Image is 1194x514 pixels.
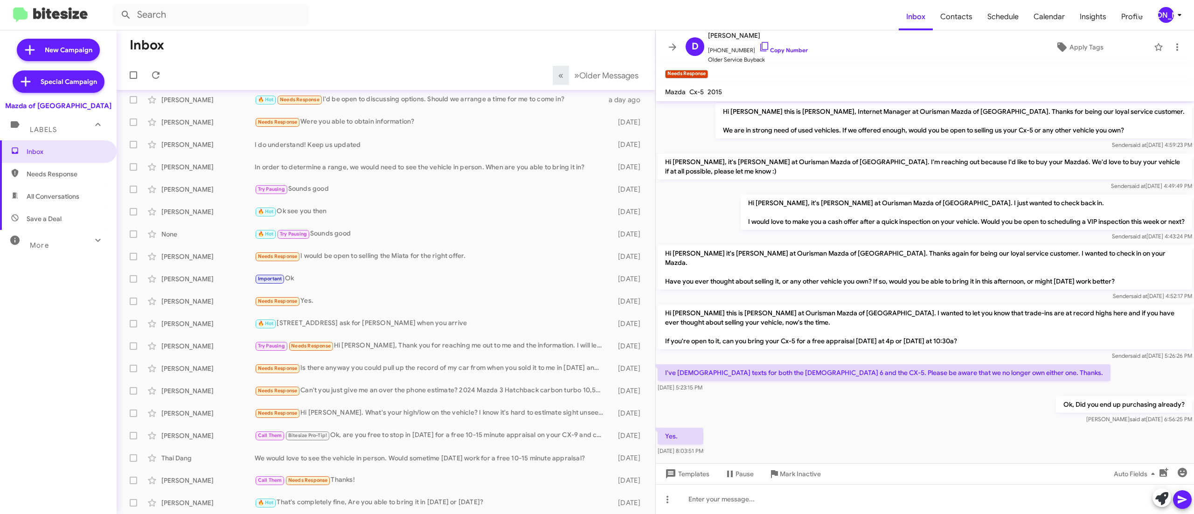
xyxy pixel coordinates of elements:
[161,207,255,216] div: [PERSON_NAME]
[663,465,709,482] span: Templates
[608,95,648,104] div: a day ago
[759,47,808,54] a: Copy Number
[113,4,309,26] input: Search
[658,153,1192,180] p: Hi [PERSON_NAME], it's [PERSON_NAME] at Ourisman Mazda of [GEOGRAPHIC_DATA]. I'm reaching out bec...
[608,118,648,127] div: [DATE]
[708,88,722,96] span: 2015
[1069,39,1104,56] span: Apply Tags
[27,147,106,156] span: Inbox
[608,140,648,149] div: [DATE]
[255,273,608,284] div: Ok
[291,343,331,349] span: Needs Response
[1026,3,1072,30] a: Calendar
[741,194,1192,230] p: Hi [PERSON_NAME], it's [PERSON_NAME] at Ourisman Mazda of [GEOGRAPHIC_DATA]. I just wanted to che...
[161,319,255,328] div: [PERSON_NAME]
[1111,182,1192,189] span: Sender [DATE] 4:49:49 PM
[574,69,579,81] span: »
[161,386,255,396] div: [PERSON_NAME]
[255,117,608,127] div: Were you able to obtain information?
[255,475,608,486] div: Thanks!
[161,453,255,463] div: Thai Dang
[658,428,703,445] p: Yes.
[933,3,980,30] span: Contacts
[255,318,608,329] div: [STREET_ADDRESS] ask for [PERSON_NAME] when you arrive
[761,465,828,482] button: Mark Inactive
[1112,141,1192,148] span: Sender [DATE] 4:59:23 PM
[608,498,648,507] div: [DATE]
[5,101,111,111] div: Mazda of [GEOGRAPHIC_DATA]
[13,70,104,93] a: Special Campaign
[258,208,274,215] span: 🔥 Hot
[161,140,255,149] div: [PERSON_NAME]
[255,251,608,262] div: I would be open to selling the Miata for the right offer.
[17,39,100,61] a: New Campaign
[608,476,648,485] div: [DATE]
[717,465,761,482] button: Pause
[255,184,608,194] div: Sounds good
[255,140,608,149] div: I do understand! Keep us updated
[130,38,164,53] h1: Inbox
[1114,465,1159,482] span: Auto Fields
[569,66,644,85] button: Next
[30,241,49,250] span: More
[258,320,274,326] span: 🔥 Hot
[665,88,686,96] span: Mazda
[1056,396,1192,413] p: Ok, Did you end up purchasing already?
[258,276,282,282] span: Important
[255,385,608,396] div: Can't you just give me an over the phone estimate? 2024 Mazda 3 Hatchback carbon turbo 10,500 Miles
[608,409,648,418] div: [DATE]
[255,206,608,217] div: Ok see you then
[161,431,255,440] div: [PERSON_NAME]
[1158,7,1174,23] div: [PERSON_NAME]
[980,3,1026,30] span: Schedule
[715,103,1192,139] p: Hi [PERSON_NAME] this is [PERSON_NAME], Internet Manager at Ourisman Mazda of [GEOGRAPHIC_DATA]. ...
[1009,39,1149,56] button: Apply Tags
[1130,352,1146,359] span: said at
[255,497,608,508] div: That's completely fine, Are you able to bring it in [DATE] or [DATE]?
[161,252,255,261] div: [PERSON_NAME]
[161,364,255,373] div: [PERSON_NAME]
[255,162,608,172] div: In order to determine a range, we would need to see the vehicle in person. When are you able to b...
[27,192,79,201] span: All Conversations
[780,465,821,482] span: Mark Inactive
[658,364,1111,381] p: I've [DEMOGRAPHIC_DATA] texts for both the [DEMOGRAPHIC_DATA] 6 and the CX-5. Please be aware tha...
[258,186,285,192] span: Try Pausing
[161,274,255,284] div: [PERSON_NAME]
[45,45,92,55] span: New Campaign
[608,162,648,172] div: [DATE]
[608,453,648,463] div: [DATE]
[608,364,648,373] div: [DATE]
[1130,416,1146,423] span: said at
[1150,7,1184,23] button: [PERSON_NAME]
[258,119,298,125] span: Needs Response
[608,319,648,328] div: [DATE]
[558,69,563,81] span: «
[258,298,298,304] span: Needs Response
[27,169,106,179] span: Needs Response
[1113,292,1192,299] span: Sender [DATE] 4:52:17 PM
[161,341,255,351] div: [PERSON_NAME]
[258,500,274,506] span: 🔥 Hot
[1114,3,1150,30] a: Profile
[161,476,255,485] div: [PERSON_NAME]
[658,305,1192,349] p: Hi [PERSON_NAME] this is [PERSON_NAME] at Ourisman Mazda of [GEOGRAPHIC_DATA]. I wanted to let yo...
[656,465,717,482] button: Templates
[258,97,274,103] span: 🔥 Hot
[1130,141,1146,148] span: said at
[1112,233,1192,240] span: Sender [DATE] 4:43:24 PM
[161,162,255,172] div: [PERSON_NAME]
[608,185,648,194] div: [DATE]
[255,363,608,374] div: Is there anyway you could pull up the record of my car from when you sold it to me in [DATE] and ...
[608,229,648,239] div: [DATE]
[1086,416,1192,423] span: [PERSON_NAME] [DATE] 6:56:25 PM
[161,409,255,418] div: [PERSON_NAME]
[161,297,255,306] div: [PERSON_NAME]
[258,365,298,371] span: Needs Response
[258,343,285,349] span: Try Pausing
[1072,3,1114,30] a: Insights
[579,70,639,81] span: Older Messages
[899,3,933,30] a: Inbox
